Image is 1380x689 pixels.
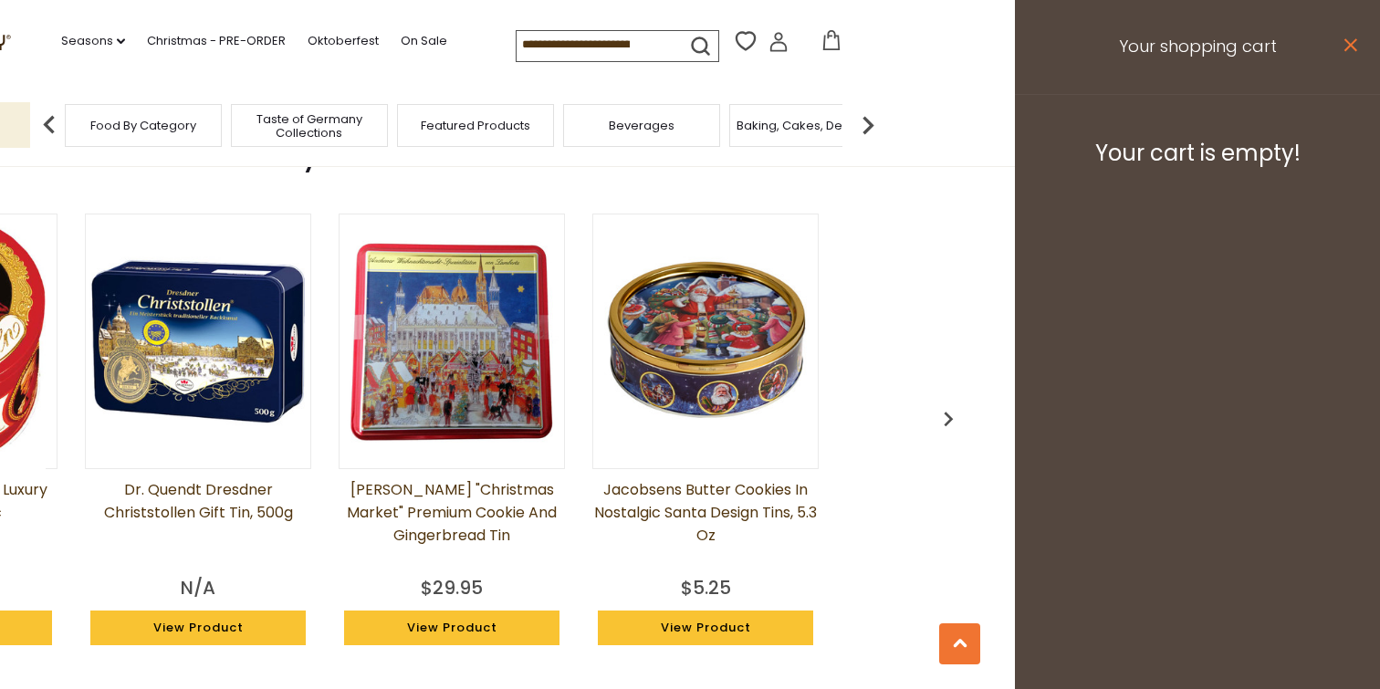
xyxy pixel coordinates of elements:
[598,611,813,645] a: View Product
[1038,140,1357,167] h3: Your cart is empty!
[31,107,68,143] img: previous arrow
[90,611,306,645] a: View Product
[737,119,878,132] a: Baking, Cakes, Desserts
[86,229,310,454] img: Dr. Quendt Dresdner Christstollen Gift Tin, 500g
[85,478,311,569] a: Dr. Quendt Dresdner Christstollen Gift Tin, 500g
[147,31,286,51] a: Christmas - PRE-ORDER
[236,112,382,140] a: Taste of Germany Collections
[681,574,731,601] div: $5.25
[850,107,886,143] img: next arrow
[934,404,963,433] img: previous arrow
[340,229,564,454] img: Lambertz
[609,119,674,132] a: Beverages
[308,31,379,51] a: Oktoberfest
[344,611,559,645] a: View Product
[339,478,565,569] a: [PERSON_NAME] "Christmas Market" Premium Cookie and Gingerbread Tin
[421,574,483,601] div: $29.95
[593,229,818,454] img: Jacobsens Butter Cookies in Nostalgic Santa Design Tins, 5.3 oz
[401,31,447,51] a: On Sale
[61,31,125,51] a: Seasons
[421,119,530,132] a: Featured Products
[592,478,819,569] a: Jacobsens Butter Cookies in Nostalgic Santa Design Tins, 5.3 oz
[181,574,215,601] div: N/A
[90,119,196,132] a: Food By Category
